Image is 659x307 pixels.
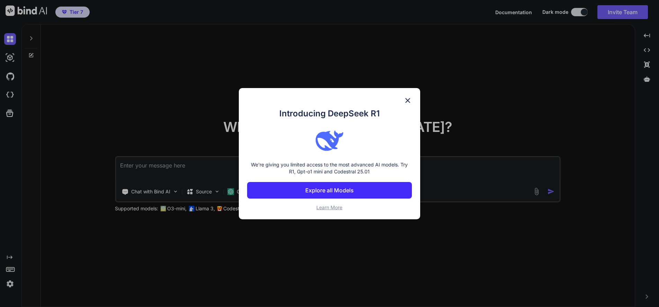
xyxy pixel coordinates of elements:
[247,182,412,199] button: Explore all Models
[247,161,412,175] p: We're giving you limited access to the most advanced AI models. Try R1, Gpt-o1 mini and Codestral...
[316,204,342,210] span: Learn More
[404,96,412,105] img: close
[316,127,343,154] img: bind logo
[247,107,412,120] h1: Introducing DeepSeek R1
[305,186,354,194] p: Explore all Models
